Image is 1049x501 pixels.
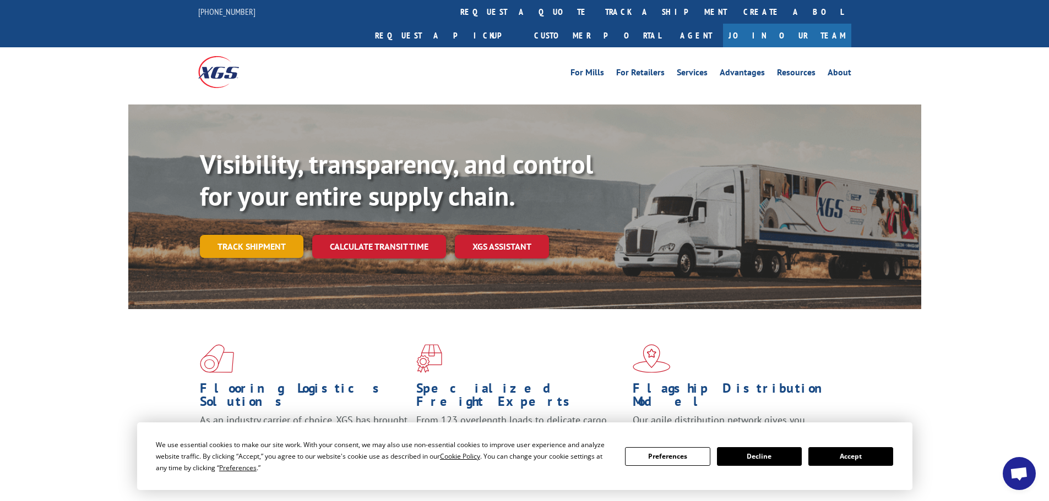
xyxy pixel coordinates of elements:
div: Cookie Consent Prompt [137,422,912,490]
button: Preferences [625,447,710,466]
a: Request a pickup [367,24,526,47]
a: For Mills [570,68,604,80]
b: Visibility, transparency, and control for your entire supply chain. [200,147,593,213]
p: From 123 overlength loads to delicate cargo, our experienced staff knows the best way to move you... [416,414,624,463]
a: Services [677,68,708,80]
a: Calculate transit time [312,235,446,258]
button: Accept [808,447,893,466]
img: xgs-icon-flagship-distribution-model-red [633,344,671,373]
a: Agent [669,24,723,47]
img: xgs-icon-focused-on-flooring-red [416,344,442,373]
a: Customer Portal [526,24,669,47]
a: Join Our Team [723,24,851,47]
img: xgs-icon-total-supply-chain-intelligence-red [200,344,234,373]
h1: Flagship Distribution Model [633,382,841,414]
a: About [828,68,851,80]
span: Cookie Policy [440,452,480,461]
span: Our agile distribution network gives you nationwide inventory management on demand. [633,414,835,439]
a: Open chat [1003,457,1036,490]
div: We use essential cookies to make our site work. With your consent, we may also use non-essential ... [156,439,612,474]
a: For Retailers [616,68,665,80]
h1: Flooring Logistics Solutions [200,382,408,414]
span: Preferences [219,463,257,472]
a: XGS ASSISTANT [455,235,549,258]
a: Resources [777,68,816,80]
a: [PHONE_NUMBER] [198,6,256,17]
a: Advantages [720,68,765,80]
h1: Specialized Freight Experts [416,382,624,414]
span: As an industry carrier of choice, XGS has brought innovation and dedication to flooring logistics... [200,414,407,453]
button: Decline [717,447,802,466]
a: Track shipment [200,235,303,258]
